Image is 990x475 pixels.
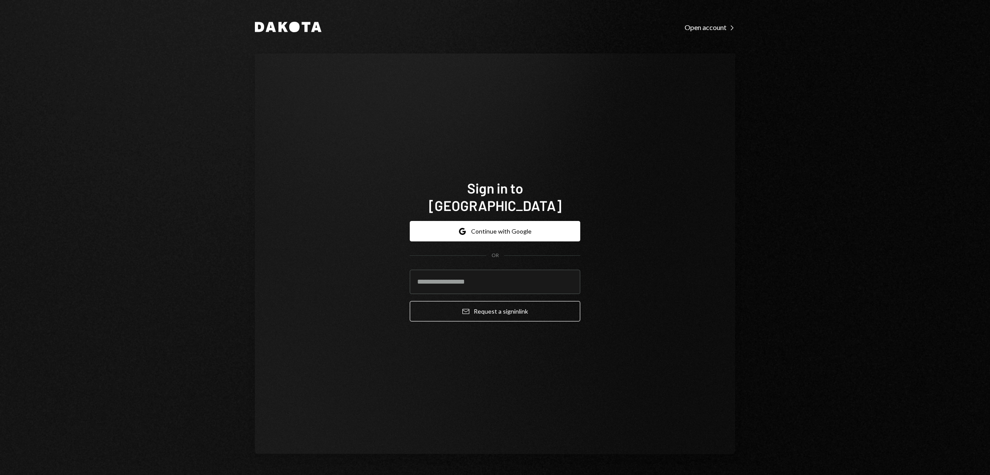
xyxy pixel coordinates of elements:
button: Continue with Google [410,221,580,241]
h1: Sign in to [GEOGRAPHIC_DATA] [410,179,580,214]
div: Open account [685,23,735,32]
button: Request a signinlink [410,301,580,321]
a: Open account [685,22,735,32]
div: OR [492,252,499,259]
